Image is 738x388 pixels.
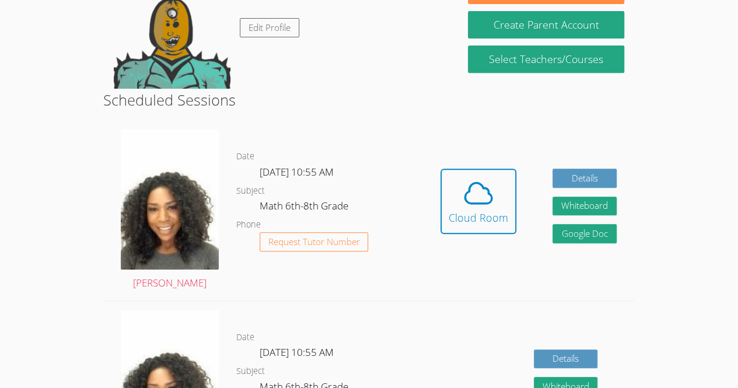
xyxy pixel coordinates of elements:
[260,232,369,251] button: Request Tutor Number
[121,129,219,292] a: [PERSON_NAME]
[534,349,598,369] a: Details
[236,149,254,164] dt: Date
[236,184,265,198] dt: Subject
[260,345,334,359] span: [DATE] 10:55 AM
[240,18,299,37] a: Edit Profile
[260,198,351,218] dd: Math 6th-8th Grade
[121,129,219,270] img: avatar.png
[552,197,617,216] button: Whiteboard
[552,169,617,188] a: Details
[468,11,624,39] button: Create Parent Account
[236,218,261,232] dt: Phone
[236,330,254,345] dt: Date
[449,209,508,226] div: Cloud Room
[103,89,635,111] h2: Scheduled Sessions
[468,46,624,73] a: Select Teachers/Courses
[260,165,334,179] span: [DATE] 10:55 AM
[552,224,617,243] a: Google Doc
[268,237,360,246] span: Request Tutor Number
[440,169,516,234] button: Cloud Room
[236,364,265,379] dt: Subject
